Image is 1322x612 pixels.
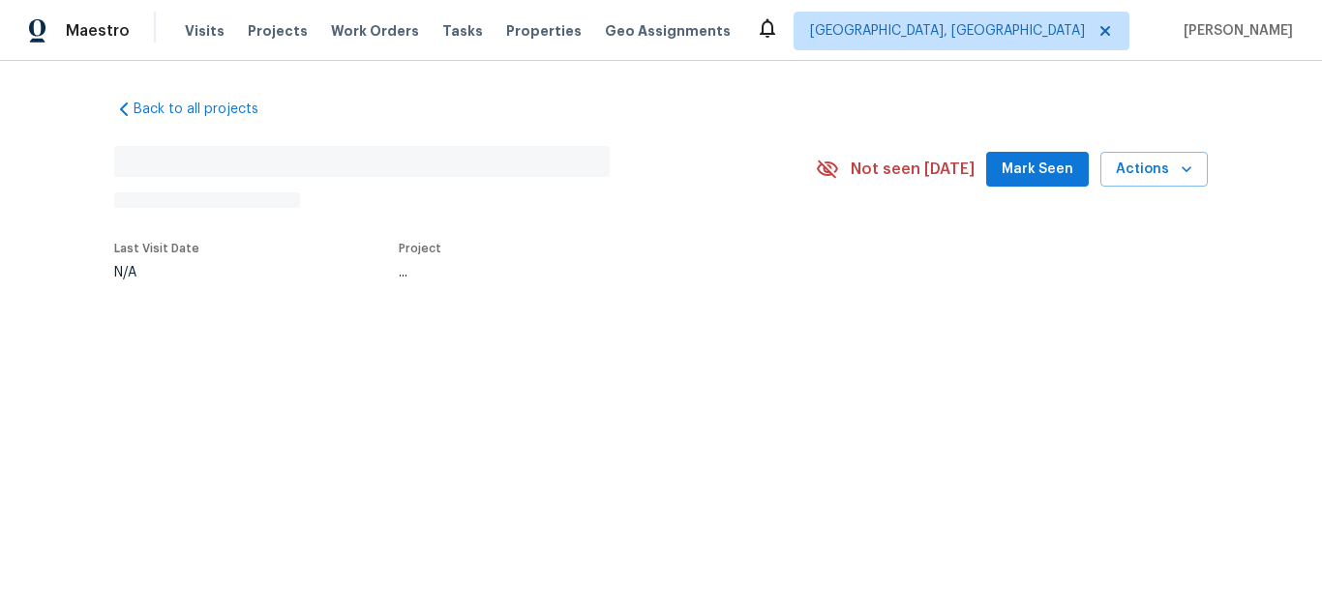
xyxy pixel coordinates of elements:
[1002,158,1073,182] span: Mark Seen
[399,266,770,279] div: ...
[185,21,225,41] span: Visits
[114,266,199,279] div: N/A
[114,243,199,254] span: Last Visit Date
[1176,21,1293,41] span: [PERSON_NAME]
[114,100,300,119] a: Back to all projects
[248,21,308,41] span: Projects
[605,21,731,41] span: Geo Assignments
[986,152,1089,188] button: Mark Seen
[399,243,441,254] span: Project
[442,24,483,38] span: Tasks
[66,21,130,41] span: Maestro
[331,21,419,41] span: Work Orders
[506,21,582,41] span: Properties
[1100,152,1208,188] button: Actions
[1116,158,1192,182] span: Actions
[810,21,1085,41] span: [GEOGRAPHIC_DATA], [GEOGRAPHIC_DATA]
[851,160,975,179] span: Not seen [DATE]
